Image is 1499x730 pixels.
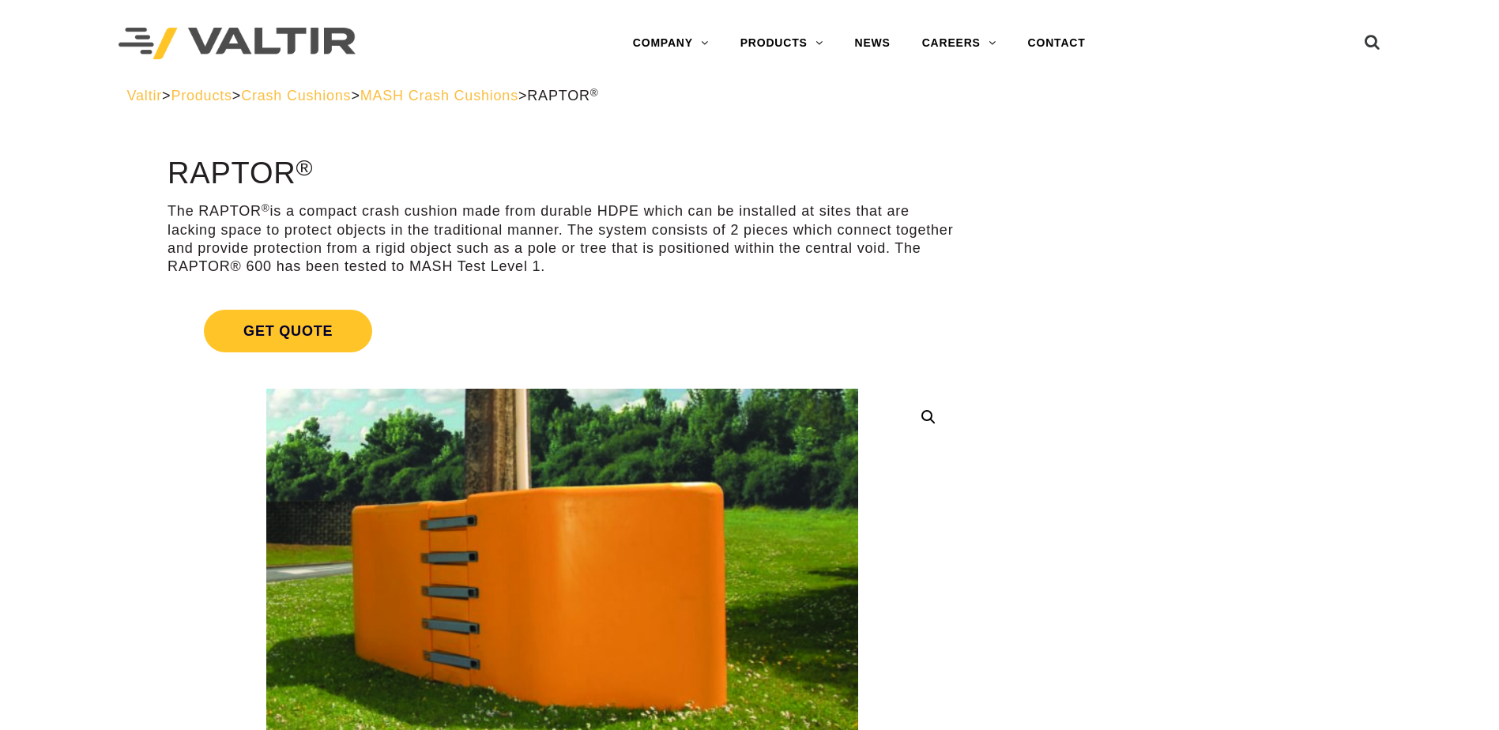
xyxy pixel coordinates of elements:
[168,291,957,371] a: Get Quote
[127,88,162,103] a: Valtir
[168,157,957,190] h1: RAPTOR
[906,28,1012,59] a: CAREERS
[839,28,906,59] a: NEWS
[617,28,725,59] a: COMPANY
[1012,28,1102,59] a: CONTACT
[171,88,232,103] a: Products
[241,88,351,103] a: Crash Cushions
[590,87,599,99] sup: ®
[725,28,839,59] a: PRODUCTS
[527,88,598,103] span: RAPTOR
[127,87,1373,105] div: > > > >
[204,310,372,352] span: Get Quote
[168,202,957,277] p: The RAPTOR is a compact crash cushion made from durable HDPE which can be installed at sites that...
[119,28,356,60] img: Valtir
[262,202,270,214] sup: ®
[360,88,518,103] a: MASH Crash Cushions
[296,155,314,180] sup: ®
